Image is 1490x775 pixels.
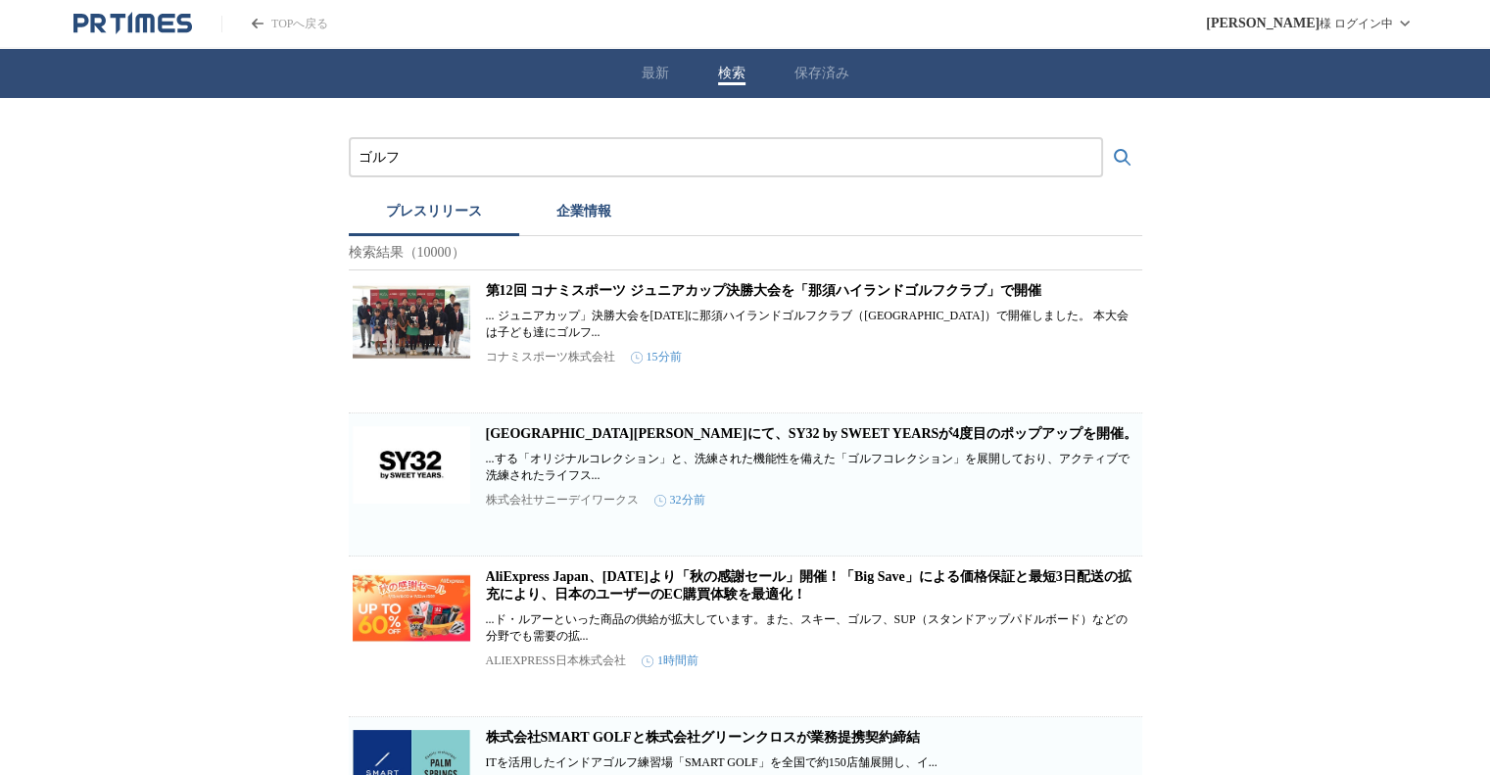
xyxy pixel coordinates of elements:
[486,349,615,365] p: コナミスポーツ株式会社
[486,653,626,669] p: ALIEXPRESS日本株式会社
[353,568,470,647] img: AliExpress Japan、9月15日より「秋の感謝セール」開催！「Big Save」による価格保証と最短3日配送の拡充により、日本のユーザーのEC購買体験を最適化！
[359,147,1093,169] input: プレスリリースおよび企業を検索する
[486,730,920,745] a: 株式会社SMART GOLFと株式会社グリーンクロスが業務提携契約締結
[349,236,1142,270] p: 検索結果（10000）
[486,569,1131,602] a: AliExpress Japan、[DATE]より「秋の感謝セール」開催！「Big Save」による価格保証と最短3日配送の拡充により、日本のユーザーのEC購買体験を最適化！
[1206,16,1320,31] span: [PERSON_NAME]
[642,653,698,669] time: 1時間前
[519,193,649,236] button: 企業情報
[349,193,519,236] button: プレスリリース
[642,65,669,82] button: 最新
[794,65,849,82] button: 保存済み
[486,492,639,509] p: 株式会社サニーデイワークス
[631,349,682,365] time: 15分前
[486,754,1138,771] p: ITを活用したインドアゴルフ練習場「SMART GOLF」を全国で約150店舗展開し、イ...
[718,65,745,82] button: 検索
[221,16,328,32] a: PR TIMESのトップページはこちら
[73,12,192,35] a: PR TIMESのトップページはこちら
[353,282,470,361] img: 第12回 コナミスポーツ ジュニアカップ決勝大会を「那須ハイランドゴルフクラブ」で開催
[1103,138,1142,177] button: 検索する
[353,425,470,504] img: 大丸梅田店にて、SY32 by SWEET YEARSが4度目のポップアップを開催。
[654,492,705,509] time: 32分前
[486,426,1138,441] a: [GEOGRAPHIC_DATA][PERSON_NAME]にて、SY32 by SWEET YEARSが4度目のポップアップを開催。
[486,451,1138,484] p: ...する「オリジナルコレクション」と、洗練された機能性を備えた「ゴルフコレクション」を展開しており、アクティブで洗練されたライフス...
[486,611,1138,645] p: ...ド・ルアーといった商品の供給が拡大しています。また、スキー、ゴルフ、SUP（スタンドアップパドルボード）などの分野でも需要の拡...
[486,308,1138,341] p: ... ジュニアカップ」決勝大会を[DATE]に那須ハイランドゴルフクラブ（[GEOGRAPHIC_DATA]）で開催しました。 本大会は子ども達にゴルフ...
[486,283,1041,298] a: 第12回 コナミスポーツ ジュニアカップ決勝大会を「那須ハイランドゴルフクラブ」で開催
